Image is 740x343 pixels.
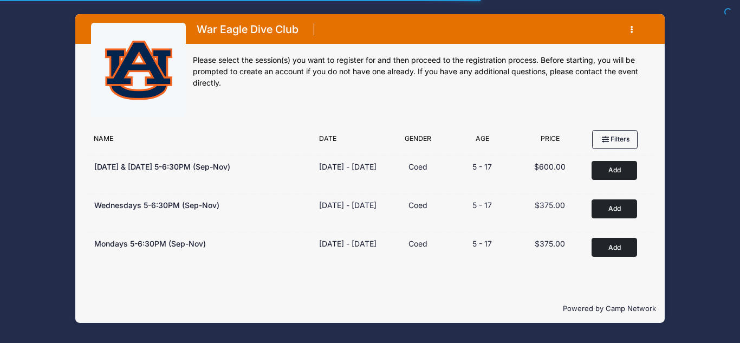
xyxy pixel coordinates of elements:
[94,162,230,171] span: [DATE] & [DATE] 5-6:30PM (Sep-Nov)
[516,134,584,149] div: Price
[319,238,377,249] div: [DATE] - [DATE]
[314,134,387,149] div: Date
[449,134,516,149] div: Age
[193,55,649,89] div: Please select the session(s) you want to register for and then proceed to the registration proces...
[94,200,219,210] span: Wednesdays 5-6:30PM (Sep-Nov)
[535,200,565,210] span: $375.00
[98,30,179,111] img: logo
[472,239,492,248] span: 5 - 17
[534,162,566,171] span: $600.00
[88,134,314,149] div: Name
[472,162,492,171] span: 5 - 17
[193,20,302,39] h1: War Eagle Dive Club
[408,200,427,210] span: Coed
[592,130,638,148] button: Filters
[94,239,206,248] span: Mondays 5-6:30PM (Sep-Nov)
[535,239,565,248] span: $375.00
[592,238,637,257] button: Add
[84,303,656,314] p: Powered by Camp Network
[472,200,492,210] span: 5 - 17
[319,161,377,172] div: [DATE] - [DATE]
[592,199,637,218] button: Add
[592,161,637,180] button: Add
[319,199,377,211] div: [DATE] - [DATE]
[408,162,427,171] span: Coed
[408,239,427,248] span: Coed
[387,134,449,149] div: Gender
